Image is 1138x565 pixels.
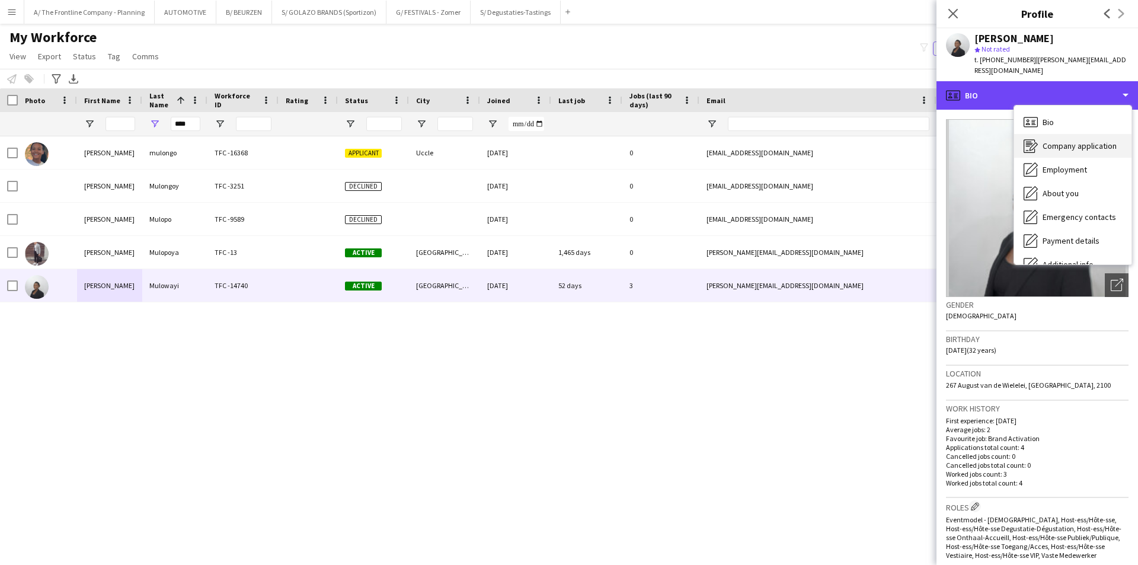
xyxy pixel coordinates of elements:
div: Bio [936,81,1138,110]
div: [PERSON_NAME][EMAIL_ADDRESS][DOMAIN_NAME] [699,236,936,269]
div: Company application [1014,134,1131,158]
span: Active [345,282,382,291]
a: View [5,49,31,64]
p: Worked jobs count: 3 [946,470,1129,478]
div: 0 [622,236,699,269]
button: G/ FESTIVALS - Zomer [386,1,471,24]
div: 52 days [551,269,622,302]
span: My Workforce [9,28,97,46]
input: Joined Filter Input [509,117,544,131]
img: Sarah Mulowayi [25,275,49,299]
span: Declined [345,215,382,224]
span: About you [1043,188,1079,199]
div: [EMAIL_ADDRESS][DOMAIN_NAME] [699,170,936,202]
span: Eventmodel - [DEMOGRAPHIC_DATA], Host-ess/Hôte-sse, Host-ess/Hôte-sse Degustatie-Dégustation, Hos... [946,515,1121,560]
a: Status [68,49,101,64]
div: 0 [622,170,699,202]
app-action-btn: Export XLSX [66,72,81,86]
div: Employment [1014,158,1131,181]
button: Open Filter Menu [149,119,160,129]
span: Employment [1043,164,1087,175]
div: 0 [622,203,699,235]
input: City Filter Input [437,117,473,131]
div: [PERSON_NAME] [77,136,142,169]
span: City [416,96,430,105]
button: Open Filter Menu [215,119,225,129]
div: Uccle [409,136,480,169]
input: First Name Filter Input [106,117,135,131]
span: Payment details [1043,235,1099,246]
span: Workforce ID [215,91,257,109]
div: Payment details [1014,229,1131,253]
div: [EMAIL_ADDRESS][DOMAIN_NAME] [699,203,936,235]
a: Tag [103,49,125,64]
button: S/ GOLAZO BRANDS (Sportizon) [272,1,386,24]
div: About you [1014,181,1131,205]
span: Rating [286,96,308,105]
input: Status Filter Input [366,117,402,131]
button: Open Filter Menu [416,119,427,129]
p: Favourite job: Brand Activation [946,434,1129,443]
span: Not rated [982,44,1010,53]
p: Average jobs: 2 [946,425,1129,434]
span: Status [73,51,96,62]
span: Jobs (last 90 days) [629,91,678,109]
div: Emergency contacts [1014,205,1131,229]
div: Additional info [1014,253,1131,276]
button: Everyone5,568 [933,42,992,56]
img: Crew avatar or photo [946,119,1129,297]
div: 0 [622,136,699,169]
div: [PERSON_NAME] [77,170,142,202]
h3: Profile [936,6,1138,21]
input: Workforce ID Filter Input [236,117,271,131]
div: TFC -14740 [207,269,279,302]
span: Status [345,96,368,105]
div: [DATE] [480,269,551,302]
div: [PERSON_NAME] [77,203,142,235]
input: Email Filter Input [728,117,929,131]
h3: Gender [946,299,1129,310]
div: [DATE] [480,136,551,169]
span: Last Name [149,91,172,109]
span: 267 August van de Wielelei, [GEOGRAPHIC_DATA], 2100 [946,381,1111,390]
span: View [9,51,26,62]
p: Cancelled jobs total count: 0 [946,461,1129,470]
span: Emergency contacts [1043,212,1116,222]
span: Additional info [1043,259,1094,270]
span: Export [38,51,61,62]
div: Mulopo [142,203,207,235]
button: A/ The Frontline Company - Planning [24,1,155,24]
p: Cancelled jobs count: 0 [946,452,1129,461]
span: Last job [558,96,585,105]
span: Company application [1043,141,1117,151]
div: TFC -16368 [207,136,279,169]
div: 1,465 days [551,236,622,269]
input: Last Name Filter Input [171,117,200,131]
button: Open Filter Menu [707,119,717,129]
a: Comms [127,49,164,64]
img: julie mulongo [25,142,49,166]
h3: Location [946,368,1129,379]
span: Active [345,248,382,257]
div: [EMAIL_ADDRESS][DOMAIN_NAME] [699,136,936,169]
span: Joined [487,96,510,105]
div: Mulongoy [142,170,207,202]
div: TFC -13 [207,236,279,269]
button: Open Filter Menu [84,119,95,129]
div: [PERSON_NAME] [974,33,1054,44]
div: Mulowayi [142,269,207,302]
div: [DATE] [480,203,551,235]
img: Isaac Mulopoya [25,242,49,266]
div: mulongo [142,136,207,169]
button: Open Filter Menu [345,119,356,129]
span: Photo [25,96,45,105]
div: [GEOGRAPHIC_DATA] [409,236,480,269]
h3: Roles [946,500,1129,513]
button: AUTOMOTIVE [155,1,216,24]
span: | [PERSON_NAME][EMAIL_ADDRESS][DOMAIN_NAME] [974,55,1126,75]
div: Open photos pop-in [1105,273,1129,297]
div: Bio [1014,110,1131,134]
h3: Birthday [946,334,1129,344]
span: Comms [132,51,159,62]
span: t. [PHONE_NUMBER] [974,55,1036,64]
